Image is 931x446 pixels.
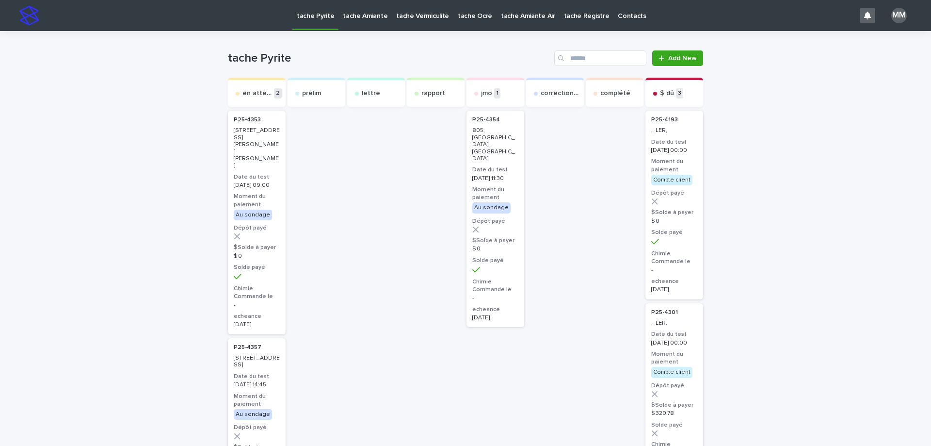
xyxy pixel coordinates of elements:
h3: $Solde à payer [472,237,518,245]
h3: Dépôt payé [472,217,518,225]
div: Compte client [651,175,692,185]
div: Au sondage [234,210,272,220]
div: Compte client [651,367,692,378]
p: P25-4301 [651,309,678,316]
h3: Moment du paiement [234,193,280,208]
div: Au sondage [234,409,272,420]
p: , LER, [651,127,697,134]
h3: Dépôt payé [651,189,697,197]
h3: Date du test [234,173,280,181]
p: [DATE] 11:30 [472,175,518,182]
p: - [651,267,697,274]
p: [STREET_ADDRESS][PERSON_NAME][PERSON_NAME] [234,127,280,169]
p: 2 [274,88,282,99]
p: correction exp [541,89,580,98]
p: [STREET_ADDRESS] [234,355,280,369]
div: Au sondage [472,202,511,213]
h3: echeance [651,278,697,285]
p: [DATE] [651,286,697,293]
h3: Dépôt payé [651,382,697,390]
h3: Moment du paiement [234,393,280,408]
span: Add New [668,55,697,62]
h3: Date du test [472,166,518,174]
p: [DATE] 09:00 [234,182,280,189]
h3: Date du test [234,373,280,380]
p: , LER, [651,320,697,327]
a: Add New [652,50,703,66]
p: 3 [676,88,683,99]
p: P25-4193 [651,116,678,123]
h1: tache Pyrite [228,51,550,66]
p: [DATE] [472,314,518,321]
h3: Solde payé [472,257,518,264]
img: stacker-logo-s-only.png [19,6,39,25]
p: en attente [242,89,272,98]
h3: Moment du paiement [651,158,697,173]
h3: echeance [472,306,518,314]
h3: Chimie Commande le [234,285,280,300]
p: $ 0 [651,218,697,225]
h3: $Solde à payer [651,209,697,216]
p: $ 0 [234,253,280,260]
p: $ 320.78 [651,410,697,417]
p: [DATE] 00:00 [651,340,697,347]
p: [DATE] 00:00 [651,147,697,154]
p: lettre [362,89,380,98]
p: 805, [GEOGRAPHIC_DATA], [GEOGRAPHIC_DATA] [472,127,518,162]
p: P25-4353 [234,116,261,123]
p: [DATE] [234,321,280,328]
a: P25-4354 805, [GEOGRAPHIC_DATA], [GEOGRAPHIC_DATA]Date du test[DATE] 11:30Moment du paiementAu so... [466,111,524,327]
p: jmo [481,89,492,98]
h3: $Solde à payer [651,401,697,409]
h3: Dépôt payé [234,424,280,431]
h3: Moment du paiement [651,350,697,366]
p: - [234,302,280,309]
input: Search [554,50,646,66]
p: P25-4357 [234,344,261,351]
p: P25-4354 [472,116,500,123]
p: - [472,295,518,301]
p: $ dû [660,89,674,98]
div: MM [891,8,907,23]
h3: Chimie Commande le [472,278,518,294]
p: rapport [421,89,445,98]
p: $ 0 [472,246,518,252]
h3: Solde payé [234,264,280,271]
p: prelim [302,89,321,98]
h3: echeance [234,313,280,320]
h3: $Solde à payer [234,244,280,251]
a: P25-4193 , LER,Date du test[DATE] 00:00Moment du paiementCompte clientDépôt payé$Solde à payer$ 0... [645,111,703,299]
h3: Dépôt payé [234,224,280,232]
p: 1 [494,88,500,99]
a: P25-4353 [STREET_ADDRESS][PERSON_NAME][PERSON_NAME]Date du test[DATE] 09:00Moment du paiementAu s... [228,111,286,334]
p: [DATE] 14:45 [234,381,280,388]
p: complété [600,89,630,98]
h3: Moment du paiement [472,186,518,201]
h3: Date du test [651,330,697,338]
h3: Solde payé [651,229,697,236]
h3: Chimie Commande le [651,250,697,265]
h3: Solde payé [651,421,697,429]
h3: Date du test [651,138,697,146]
